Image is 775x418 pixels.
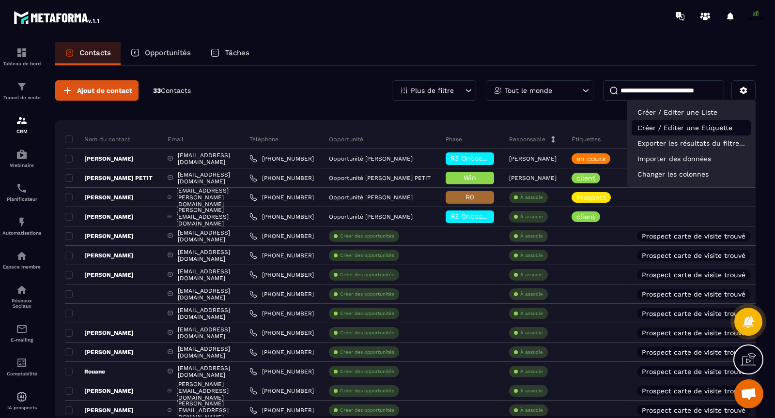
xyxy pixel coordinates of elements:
[2,209,41,243] a: automationsautomationsAutomatisations
[65,368,105,375] p: Rouane
[2,243,41,277] a: automationsautomationsEspace membre
[65,252,134,259] p: [PERSON_NAME]
[520,368,543,375] p: À associe
[249,232,314,240] a: [PHONE_NUMBER]
[79,48,111,57] p: Contacts
[2,316,41,350] a: emailemailE-mailing
[509,155,557,162] p: [PERSON_NAME]
[632,166,751,182] p: Changer les colonnes
[249,135,279,143] p: Téléphone
[161,87,191,94] span: Contacts
[520,233,543,239] p: À associe
[2,405,41,410] p: IA prospects
[65,348,134,356] p: [PERSON_NAME]
[65,387,134,395] p: [PERSON_NAME]
[201,42,259,65] a: Tâches
[249,271,314,279] a: [PHONE_NUMBER]
[249,406,314,414] a: [PHONE_NUMBER]
[55,42,121,65] a: Contacts
[329,213,413,220] p: Opportunité [PERSON_NAME]
[329,155,413,162] p: Opportunité [PERSON_NAME]
[340,368,394,375] p: Créer des opportunités
[340,233,394,239] p: Créer des opportunités
[249,174,314,182] a: [PHONE_NUMBER]
[450,154,499,162] span: R3 Onboarding
[340,291,394,298] p: Créer des opportunités
[65,271,134,279] p: [PERSON_NAME]
[2,230,41,236] p: Automatisations
[16,47,28,59] img: formation
[576,213,595,220] p: client
[16,216,28,228] img: automations
[464,174,476,181] span: Win
[520,252,543,259] p: À associe
[2,298,41,309] p: Réseaux Sociaux
[340,407,394,414] p: Créer des opportunités
[509,175,557,181] p: [PERSON_NAME]
[576,175,595,181] p: client
[520,194,543,201] p: À associe
[65,406,134,414] p: [PERSON_NAME]
[16,284,28,296] img: social-network
[632,104,751,120] p: Créer / Editer une Liste
[14,9,101,26] img: logo
[520,349,543,356] p: À associe
[121,42,201,65] a: Opportunités
[572,135,601,143] p: Étiquettes
[2,163,41,168] p: Webinaire
[576,194,606,201] p: Prospect
[340,388,394,394] p: Créer des opportunités
[329,194,413,201] p: Opportunité [PERSON_NAME]
[16,323,28,335] img: email
[2,141,41,175] a: automationsautomationsWebinaire
[145,48,191,57] p: Opportunités
[2,350,41,384] a: accountantaccountantComptabilité
[249,329,314,337] a: [PHONE_NUMBER]
[642,349,745,356] p: Prospect carte de visite trouvé
[16,115,28,126] img: formation
[2,107,41,141] a: formationformationCRM
[446,135,462,143] p: Phase
[520,271,543,278] p: À associe
[16,391,28,403] img: automations
[249,368,314,375] a: [PHONE_NUMBER]
[77,86,132,95] span: Ajout de contact
[2,95,41,100] p: Tunnel de vente
[2,277,41,316] a: social-networksocial-networkRéseaux Sociaux
[16,149,28,160] img: automations
[642,291,745,298] p: Prospect carte de visite trouvé
[249,252,314,259] a: [PHONE_NUMBER]
[16,357,28,369] img: accountant
[65,194,134,201] p: [PERSON_NAME]
[642,329,745,336] p: Prospect carte de visite trouvé
[632,120,751,135] p: Créer / Editer une Etiquette
[340,310,394,317] p: Créer des opportunités
[411,87,454,94] p: Plus de filtre
[340,252,394,259] p: Créer des opportunités
[65,213,134,221] p: [PERSON_NAME]
[520,407,543,414] p: À associe
[168,135,184,143] p: Email
[2,264,41,269] p: Espace membre
[520,291,543,298] p: À associe
[153,86,191,95] p: 33
[65,329,134,337] p: [PERSON_NAME]
[520,213,543,220] p: À associe
[2,337,41,343] p: E-mailing
[2,129,41,134] p: CRM
[249,290,314,298] a: [PHONE_NUMBER]
[520,310,543,317] p: À associe
[576,155,605,162] p: en cours
[65,232,134,240] p: [PERSON_NAME]
[65,155,134,163] p: [PERSON_NAME]
[249,213,314,221] a: [PHONE_NUMBER]
[642,407,745,414] p: Prospect carte de visite trouvé
[632,135,751,151] p: Exporter les résultats du filtre...
[642,252,745,259] p: Prospect carte de visite trouvé
[2,74,41,107] a: formationformationTunnel de vente
[2,175,41,209] a: schedulerschedulerPlanificateur
[520,388,543,394] p: À associe
[2,40,41,74] a: formationformationTableau de bord
[2,371,41,376] p: Comptabilité
[505,87,552,94] p: Tout le monde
